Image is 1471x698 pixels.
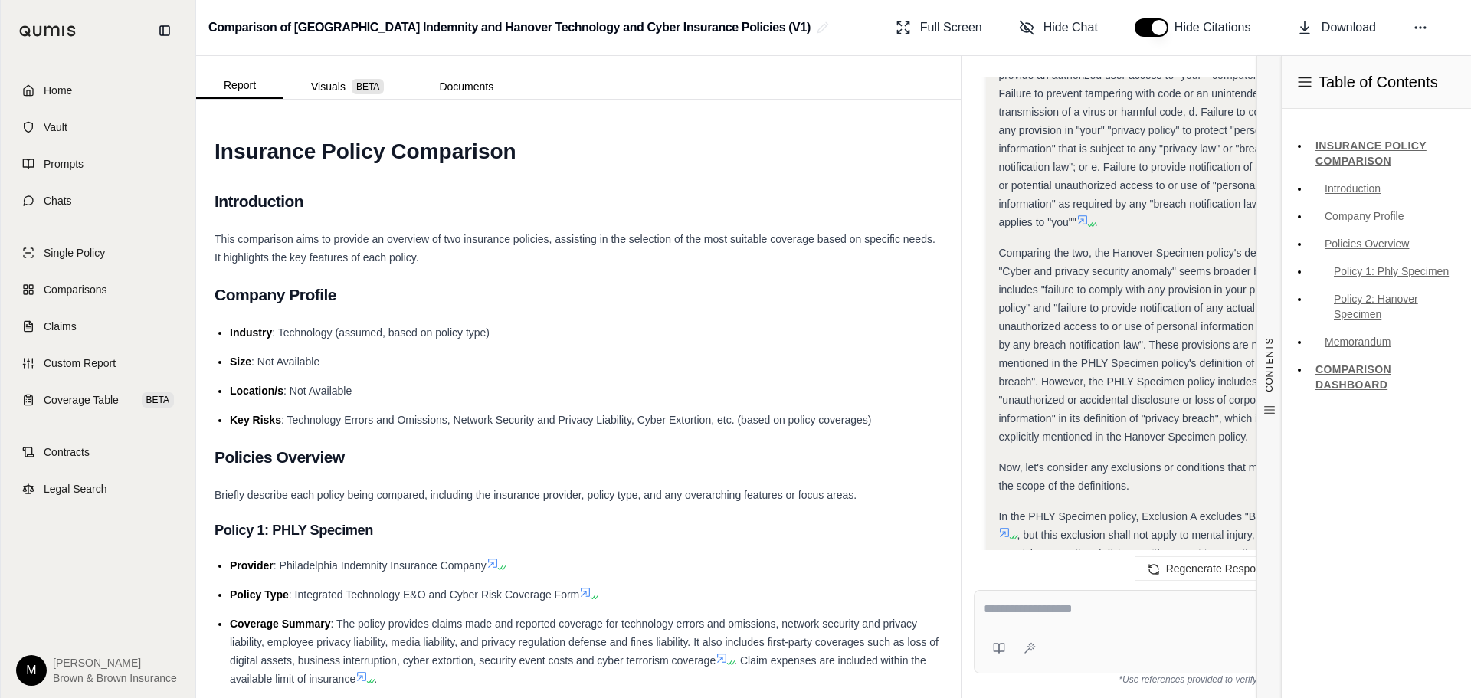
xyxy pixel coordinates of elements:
a: Memorandum [1309,329,1459,354]
span: Regenerate Response [1166,562,1273,575]
h2: Introduction [215,185,942,218]
a: Policies Overview [1309,231,1459,256]
a: INSURANCE POLICY COMPARISON [1309,133,1459,173]
span: : Not Available [251,356,319,368]
span: BETA [142,392,174,408]
button: Collapse sidebar [152,18,177,43]
span: Single Policy [44,245,105,261]
button: Report [196,73,283,99]
span: Provider [230,559,274,572]
span: . [1095,216,1098,228]
button: Regenerate Response [1135,556,1292,581]
a: COMPARISON DASHBOARD [1309,357,1459,397]
span: Download [1322,18,1376,37]
span: Brown & Brown Insurance [53,670,177,686]
a: Company Profile [1309,204,1459,228]
span: Custom Report [44,356,116,371]
a: Prompts [10,147,186,181]
a: Single Policy [10,236,186,270]
a: Claims [10,310,186,343]
span: Coverage Table [44,392,119,408]
span: Coverage Summary [230,618,331,630]
span: Hide Citations [1175,18,1260,37]
span: , but this exclusion shall not apply to mental injury, mental anguish, or emotional distress with... [998,529,1302,633]
a: Chats [10,184,186,218]
span: Contracts [44,444,90,460]
span: Policy Type [230,588,289,601]
span: Key Risks [230,414,281,426]
div: M [16,655,47,686]
button: Download [1291,12,1382,43]
div: *Use references provided to verify information. [974,673,1453,686]
span: Vault [44,120,67,135]
span: Home [44,83,72,98]
span: This comparison aims to provide an overview of two insurance policies, assisting in the selection... [215,233,935,264]
span: Full Screen [920,18,982,37]
a: Coverage TableBETA [10,383,186,417]
span: : Not Available [283,385,352,397]
h2: Comparison of [GEOGRAPHIC_DATA] Indemnity and Hanover Technology and Cyber Insurance Policies (V1) [208,14,811,41]
span: Industry [230,326,272,339]
span: Briefly describe each policy being compared, including the insurance provider, policy type, and a... [215,489,857,501]
span: : Integrated Technology E&O and Cyber Risk Coverage Form [289,588,579,601]
span: : The policy provides claims made and reported coverage for technology errors and omissions, netw... [230,618,939,667]
span: Legal Search [44,481,107,496]
span: CONTENTS [1263,338,1276,392]
span: Comparisons [44,282,106,297]
span: [PERSON_NAME] [53,655,177,670]
span: . Claim expenses are included within the available limit of insurance [230,654,926,685]
a: Custom Report [10,346,186,380]
h3: Policy 1: PHLY Specimen [215,516,942,544]
span: . [374,673,377,685]
span: : Technology (assumed, based on policy type) [272,326,490,339]
button: Visuals [283,74,411,99]
a: Policy 1: Phly Specimen [1309,259,1459,283]
span: Location/s [230,385,283,397]
span: : Technology Errors and Omissions, Network Security and Privacy Liability, Cyber Extortion, etc. ... [281,414,872,426]
a: Vault [10,110,186,144]
span: Table of Contents [1319,71,1438,93]
a: Home [10,74,186,107]
span: Chats [44,193,72,208]
button: Documents [411,74,521,99]
h2: Policies Overview [215,441,942,474]
span: Claims [44,319,77,334]
a: Policy 2: Hanover Specimen [1309,287,1459,326]
h2: Company Profile [215,279,942,311]
button: Hide Chat [1013,12,1104,43]
span: Comparing the two, the Hanover Specimen policy's definition of "Cyber and privacy security anomal... [998,247,1311,443]
a: Legal Search [10,472,186,506]
img: Qumis Logo [19,25,77,37]
span: In the PHLY Specimen policy, Exclusion A excludes "Bodily Injury" [998,510,1311,523]
h1: Insurance Policy Comparison [215,130,942,173]
a: Contracts [10,435,186,469]
span: : Philadelphia Indemnity Insurance Company [274,559,487,572]
a: Introduction [1309,176,1459,201]
span: Prompts [44,156,84,172]
span: Now, let's consider any exclusions or conditions that might limit the scope of the definitions. [998,461,1296,492]
span: BETA [352,79,384,94]
span: Size [230,356,251,368]
span: Hide Chat [1043,18,1098,37]
a: Comparisons [10,273,186,306]
button: Full Screen [889,12,988,43]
